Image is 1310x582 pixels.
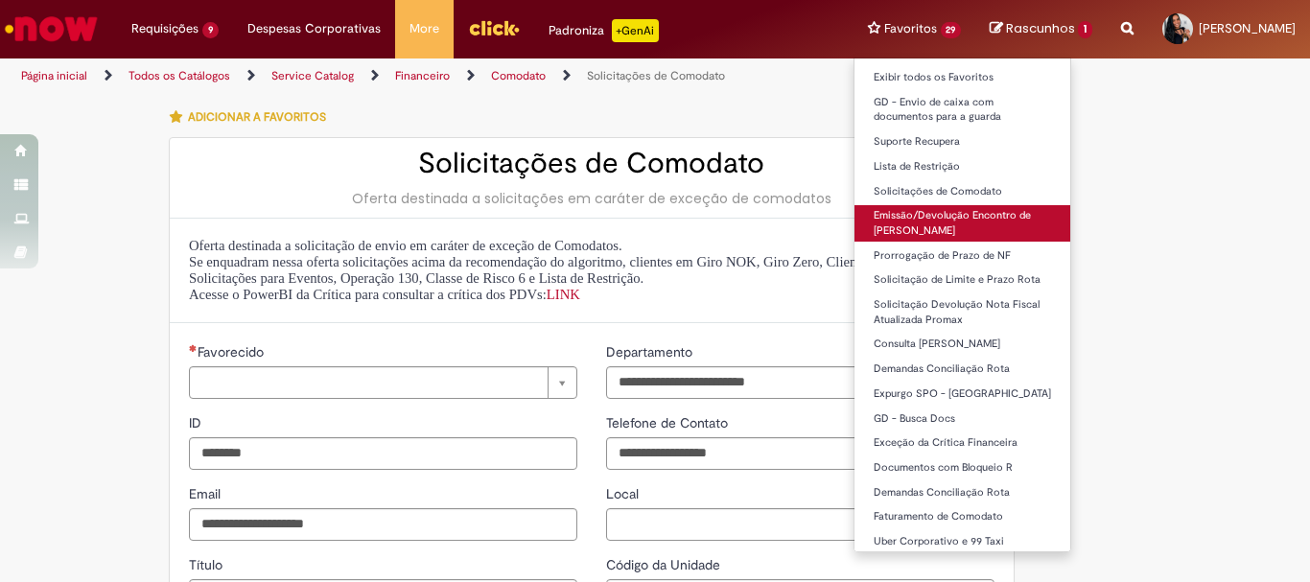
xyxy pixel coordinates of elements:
[2,10,101,48] img: ServiceNow
[1078,21,1092,38] span: 1
[188,109,326,125] span: Adicionar a Favoritos
[1199,20,1296,36] span: [PERSON_NAME]
[854,506,1071,527] a: Faturamento de Comodato
[271,68,354,83] a: Service Catalog
[189,414,205,431] span: ID
[131,19,199,38] span: Requisições
[189,366,577,399] a: Limpar campo Favorecido
[854,482,1071,503] a: Demandas Conciliação Rota
[854,384,1071,405] a: Expurgo SPO - [GEOGRAPHIC_DATA]
[198,343,268,361] span: Necessários - Favorecido
[202,22,219,38] span: 9
[854,294,1071,330] a: Solicitação Devolução Nota Fiscal Atualizada Promax
[189,556,226,573] span: Título
[854,334,1071,355] a: Consulta [PERSON_NAME]
[14,58,859,94] ul: Trilhas de página
[854,156,1071,177] a: Lista de Restrição
[854,457,1071,478] a: Documentos com Bloqueio R
[189,437,577,470] input: ID
[854,245,1071,267] a: Prorrogação de Prazo de NF
[854,359,1071,380] a: Demandas Conciliação Rota
[606,343,696,361] span: Departamento
[606,485,643,502] span: Local
[884,19,937,38] span: Favoritos
[549,19,659,42] div: Padroniza
[606,556,724,573] span: Código da Unidade
[990,20,1092,38] a: Rascunhos
[189,148,994,179] h2: Solicitações de Comodato
[606,366,994,399] input: Departamento
[395,68,450,83] a: Financeiro
[854,181,1071,202] a: Solicitações de Comodato
[854,131,1071,152] a: Suporte Recupera
[854,92,1071,128] a: GD - Envio de caixa com documentos para a guarda
[189,485,224,502] span: Email
[129,68,230,83] a: Todos os Catálogos
[854,408,1071,430] a: GD - Busca Docs
[189,189,994,208] div: Oferta destinada a solicitações em caráter de exceção de comodatos
[169,97,337,137] button: Adicionar a Favoritos
[247,19,381,38] span: Despesas Corporativas
[606,508,994,541] a: Limpar campo Local
[547,287,580,302] a: LINK
[189,508,577,541] input: Email
[606,437,994,470] input: Telefone de Contato
[587,68,725,83] a: Solicitações de Comodato
[409,19,439,38] span: More
[612,19,659,42] p: +GenAi
[189,238,936,302] span: Oferta destinada a solicitação de envio em caráter de exceção de Comodatos. Se enquadram nessa of...
[854,269,1071,291] a: Solicitação de Limite e Prazo Rota
[854,531,1071,552] a: Uber Corporativo e 99 Taxi
[854,58,1072,552] ul: Favoritos
[854,67,1071,88] a: Exibir todos os Favoritos
[491,68,546,83] a: Comodato
[189,344,198,352] span: Necessários
[941,22,962,38] span: 29
[468,13,520,42] img: click_logo_yellow_360x200.png
[21,68,87,83] a: Página inicial
[854,432,1071,454] a: Exceção da Crítica Financeira
[854,205,1071,241] a: Emissão/Devolução Encontro de [PERSON_NAME]
[1006,19,1075,37] span: Rascunhos
[606,414,732,431] span: Telefone de Contato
